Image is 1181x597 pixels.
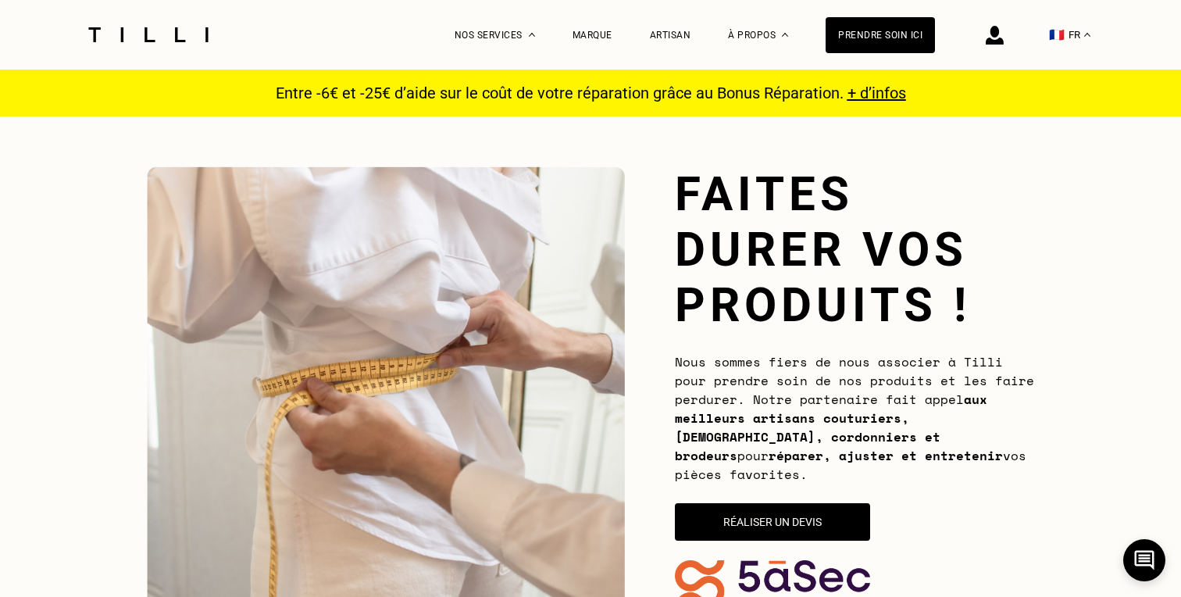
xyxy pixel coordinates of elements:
img: Logo du service de couturière Tilli [83,27,214,42]
img: menu déroulant [1084,33,1090,37]
img: Menu déroulant [529,33,535,37]
a: Prendre soin ici [826,17,935,53]
a: Marque [573,30,612,41]
a: + d’infos [847,84,906,102]
p: Entre -6€ et -25€ d’aide sur le coût de votre réparation grâce au Bonus Réparation. [266,84,915,102]
span: Nous sommes fiers de nous associer à Tilli pour prendre soin de nos produits et les faire perdure... [675,352,1034,484]
img: icône connexion [986,26,1004,45]
a: Artisan [650,30,691,41]
h1: Faites durer vos produits ! [675,166,1034,333]
span: 🇫🇷 [1049,27,1065,42]
b: aux meilleurs artisans couturiers, [DEMOGRAPHIC_DATA], cordonniers et brodeurs [675,390,987,465]
button: Réaliser un devis [675,503,870,541]
img: Menu déroulant à propos [782,33,788,37]
b: réparer, ajuster et entretenir [769,446,1003,465]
